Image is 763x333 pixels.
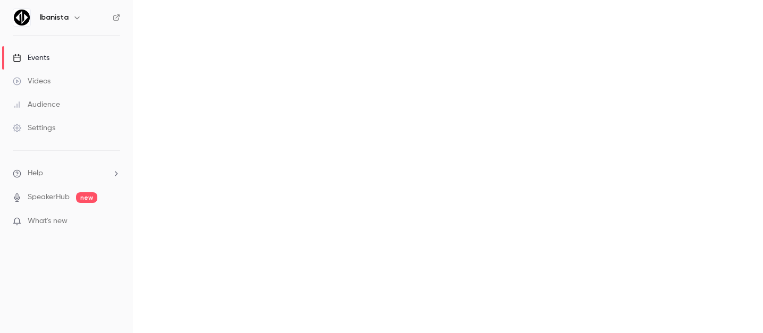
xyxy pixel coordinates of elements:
img: Ibanista [13,9,30,26]
a: SpeakerHub [28,192,70,203]
div: Settings [13,123,55,133]
div: Events [13,53,49,63]
span: new [76,192,97,203]
div: Audience [13,99,60,110]
li: help-dropdown-opener [13,168,120,179]
span: What's new [28,216,68,227]
h6: Ibanista [39,12,69,23]
div: Videos [13,76,51,87]
span: Help [28,168,43,179]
